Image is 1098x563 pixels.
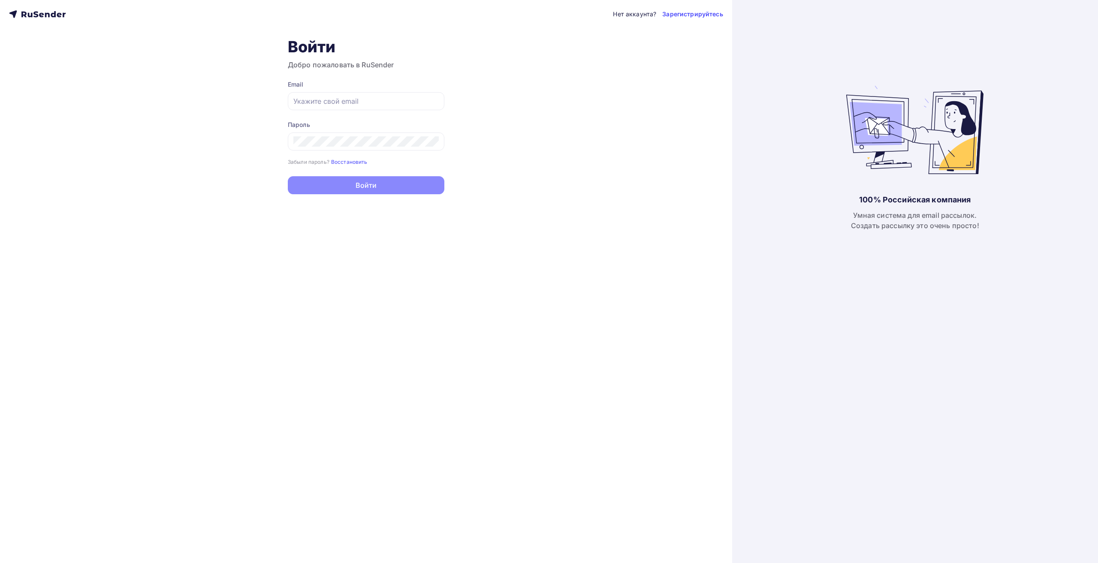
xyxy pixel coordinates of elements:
[613,10,656,18] div: Нет аккаунта?
[288,176,444,194] button: Войти
[331,159,368,165] small: Восстановить
[293,96,439,106] input: Укажите свой email
[288,80,444,89] div: Email
[288,159,329,165] small: Забыли пароль?
[288,60,444,70] h3: Добро пожаловать в RuSender
[859,195,971,205] div: 100% Российская компания
[331,158,368,165] a: Восстановить
[662,10,723,18] a: Зарегистрируйтесь
[288,37,444,56] h1: Войти
[851,210,979,231] div: Умная система для email рассылок. Создать рассылку это очень просто!
[288,120,444,129] div: Пароль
